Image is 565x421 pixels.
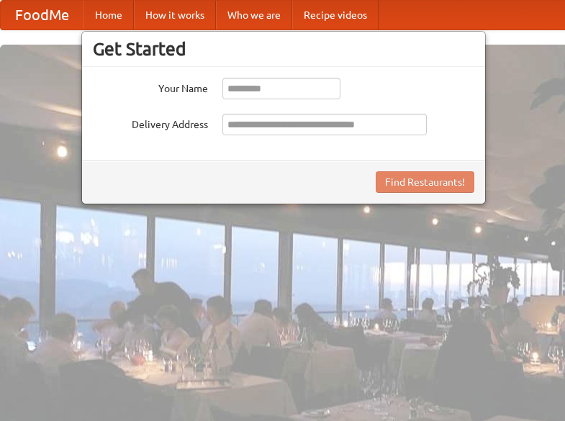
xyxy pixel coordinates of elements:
[93,78,208,96] label: Your Name
[93,114,208,132] label: Delivery Address
[216,1,292,30] a: Who we are
[292,1,379,30] a: Recipe videos
[83,1,134,30] a: Home
[376,171,474,193] button: Find Restaurants!
[1,1,83,30] a: FoodMe
[134,1,216,30] a: How it works
[93,38,474,60] h3: Get Started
